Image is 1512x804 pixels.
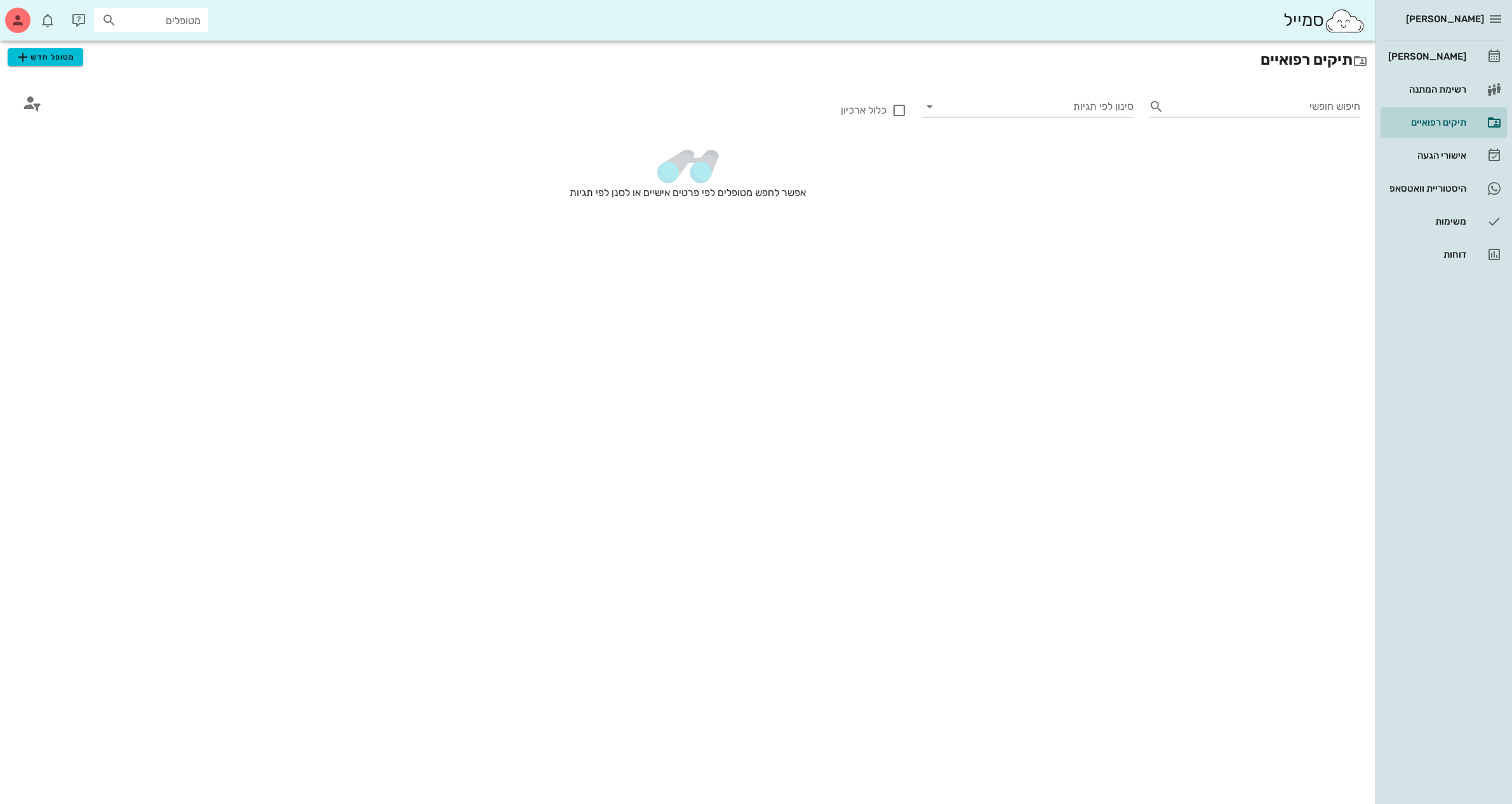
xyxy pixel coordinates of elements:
[1381,140,1507,171] a: אישורי הגעה
[37,10,45,18] span: תג
[1406,13,1484,25] span: [PERSON_NAME]
[1386,183,1466,194] div: היסטוריית וואטסאפ
[1381,107,1507,138] a: תיקים רפואיים
[1381,206,1507,237] a: משימות
[15,49,75,65] span: מטופל חדש
[1381,239,1507,270] a: דוחות
[655,147,719,185] img: telescope.1f74601d.png
[8,48,1368,71] h2: תיקים רפואיים
[922,96,1134,117] div: סינון לפי תגיות
[1386,84,1466,95] div: רשימת המתנה
[1381,74,1507,105] a: רשימת המתנה
[1381,173,1507,204] a: היסטוריית וואטסאפ
[8,48,83,66] button: מטופל חדש
[1324,8,1365,34] img: SmileCloud logo
[8,137,1368,241] div: אפשר לחפש מטופלים לפי פרטים אישיים או לסנן לפי תגיות
[1386,216,1466,227] div: משימות
[1386,150,1466,161] div: אישורי הגעה
[1283,7,1365,34] div: סמייל
[1381,41,1507,72] a: [PERSON_NAME]
[695,104,886,117] label: כלול ארכיון
[1386,117,1466,128] div: תיקים רפואיים
[1386,51,1466,62] div: [PERSON_NAME]
[15,86,48,119] button: חיפוש מתקדם
[1386,249,1466,260] div: דוחות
